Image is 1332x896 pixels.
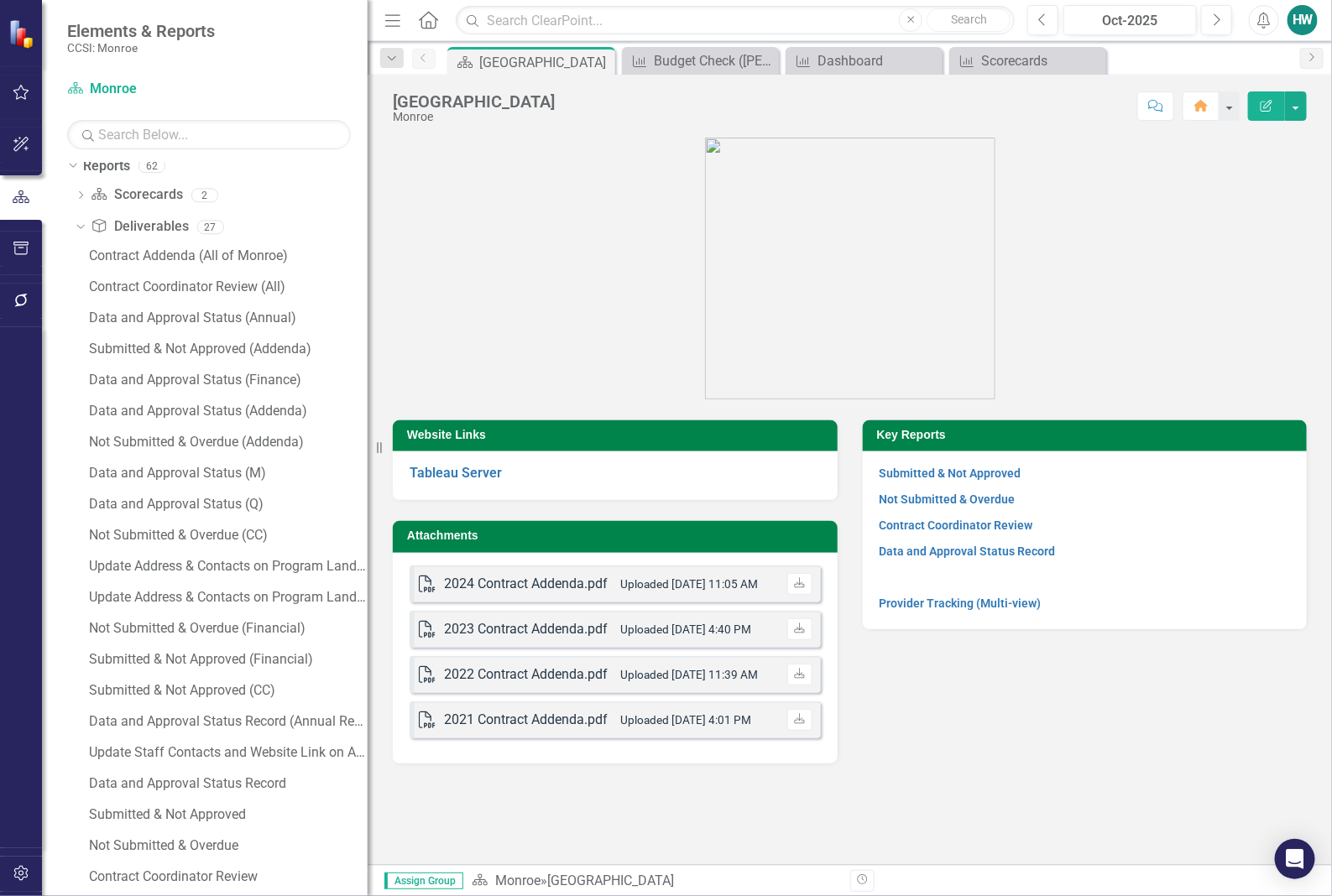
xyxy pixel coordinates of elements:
[89,372,368,388] div: Data and Approval Status (Finance)
[456,6,1015,35] input: Search ClearPoint...
[444,665,608,685] div: 2022 Contract Addenda.pdf
[85,460,368,487] a: Data and Approval Status (M)
[85,305,368,331] a: Data and Approval Status (Annual)
[620,668,758,681] small: Uploaded [DATE] 11:39 AM
[877,429,1299,441] h3: Key Reports
[89,248,368,263] div: Contract Addenda (All of Monroe)
[67,21,215,41] span: Elements & Reports
[89,404,368,419] div: Data and Approval Status (Addenda)
[89,683,368,698] div: Submitted & Not Approved (CC)
[85,242,368,269] a: Contract Addenda (All of Monroe)
[981,50,1102,71] div: Scorecards
[393,111,555,123] div: Monroe
[85,770,368,797] a: Data and Approval Status Record
[197,220,224,234] div: 27
[91,185,182,205] a: Scorecards
[67,41,215,55] small: CCSI: Monroe
[85,273,368,300] a: Contract Coordinator Review (All)
[91,217,188,237] a: Deliverables
[85,553,368,580] a: Update Address & Contacts on Program Landing Page (Finance)
[89,714,368,729] div: Data and Approval Status Record (Annual Reports)
[880,596,1042,610] a: Provider Tracking (Multi-view)
[89,310,368,326] div: Data and Approval Status (Annual)
[85,677,368,704] a: Submitted & Not Approved (CC)
[85,646,368,673] a: Submitted & Not Approved (Financial)
[85,398,368,425] a: Data and Approval Status (Addenda)
[67,80,277,99] a: Monroe
[89,528,368,543] div: Not Submitted & Overdue (CC)
[85,491,368,518] a: Data and Approval Status (Q)
[495,873,541,888] a: Monroe
[880,492,1016,506] a: Not Submitted & Overdue
[410,465,502,481] a: Tableau Server
[85,801,368,828] a: Submitted & Not Approved
[89,279,368,294] div: Contract Coordinator Review (All)
[620,577,758,591] small: Uploaded [DATE] 11:05 AM
[83,157,130,176] a: Reports
[191,188,218,202] div: 2
[472,872,838,891] div: »
[89,652,368,667] div: Submitted & Not Approved (Financial)
[89,497,368,512] div: Data and Approval Status (Q)
[85,739,368,766] a: Update Staff Contacts and Website Link on Agency Landing Page
[1069,11,1191,31] div: Oct-2025
[951,13,987,26] span: Search
[89,590,368,605] div: Update Address & Contacts on Program Landing Page
[85,336,368,362] a: Submitted & Not Approved (Addenda)
[89,621,368,636] div: Not Submitted & Overdue (Financial)
[85,522,368,549] a: Not Submitted & Overdue (CC)
[8,18,38,48] img: ClearPoint Strategy
[705,138,995,399] img: OMH%20Logo_Green%202024%20Stacked.png
[407,529,829,542] h3: Attachments
[85,615,368,642] a: Not Submitted & Overdue (Financial)
[89,559,368,574] div: Update Address & Contacts on Program Landing Page (Finance)
[393,92,555,111] div: [GEOGRAPHIC_DATA]
[626,50,775,71] a: Budget Check ([PERSON_NAME])
[89,838,368,853] div: Not Submitted & Overdue
[790,50,938,71] a: Dashboard
[444,620,608,639] div: 2023 Contract Addenda.pdf
[654,50,775,71] div: Budget Check ([PERSON_NAME])
[89,869,368,884] div: Contract Coordinator Review
[85,708,368,735] a: Data and Approval Status Record (Annual Reports)
[89,435,368,450] div: Not Submitted & Overdue (Addenda)
[89,745,368,760] div: Update Staff Contacts and Website Link on Agency Landing Page
[89,466,368,481] div: Data and Approval Status (M)
[384,873,463,889] span: Assign Group
[444,575,608,594] div: 2024 Contract Addenda.pdf
[880,518,1033,532] a: Contract Coordinator Review
[407,429,829,441] h3: Website Links
[880,544,1056,558] a: Data and Approval Status Record
[817,50,938,71] div: Dashboard
[85,429,368,456] a: Not Submitted & Overdue (Addenda)
[1288,5,1318,35] button: HW
[620,623,751,636] small: Uploaded [DATE] 4:40 PM
[479,52,611,73] div: [GEOGRAPHIC_DATA]
[444,711,608,730] div: 2021 Contract Addenda.pdf
[880,466,1021,480] a: Submitted & Not Approved
[953,50,1102,71] a: Scorecards
[138,159,165,173] div: 62
[1063,5,1197,35] button: Oct-2025
[89,776,368,791] div: Data and Approval Status Record
[85,863,368,890] a: Contract Coordinator Review
[547,873,674,888] div: [GEOGRAPHIC_DATA]
[89,341,368,357] div: Submitted & Not Approved (Addenda)
[620,713,751,727] small: Uploaded [DATE] 4:01 PM
[67,120,351,149] input: Search Below...
[1275,839,1315,879] div: Open Intercom Messenger
[927,8,1011,32] button: Search
[85,367,368,393] a: Data and Approval Status (Finance)
[85,584,368,611] a: Update Address & Contacts on Program Landing Page
[85,832,368,859] a: Not Submitted & Overdue
[89,807,368,822] div: Submitted & Not Approved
